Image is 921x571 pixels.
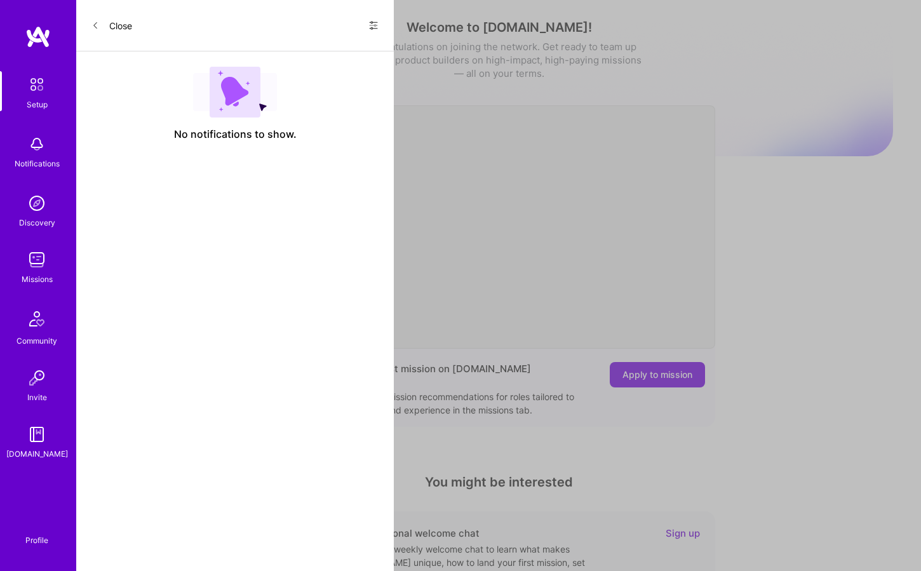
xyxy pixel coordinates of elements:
[22,272,53,286] div: Missions
[24,422,50,447] img: guide book
[91,15,132,36] button: Close
[27,98,48,111] div: Setup
[21,520,53,546] a: Profile
[24,191,50,216] img: discovery
[174,128,297,141] span: No notifications to show.
[25,534,48,546] div: Profile
[6,447,68,460] div: [DOMAIN_NAME]
[24,247,50,272] img: teamwork
[19,216,55,229] div: Discovery
[22,304,52,334] img: Community
[24,131,50,157] img: bell
[24,71,50,98] img: setup
[25,25,51,48] img: logo
[27,391,47,404] div: Invite
[17,334,57,347] div: Community
[15,157,60,170] div: Notifications
[24,365,50,391] img: Invite
[193,67,277,118] img: empty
